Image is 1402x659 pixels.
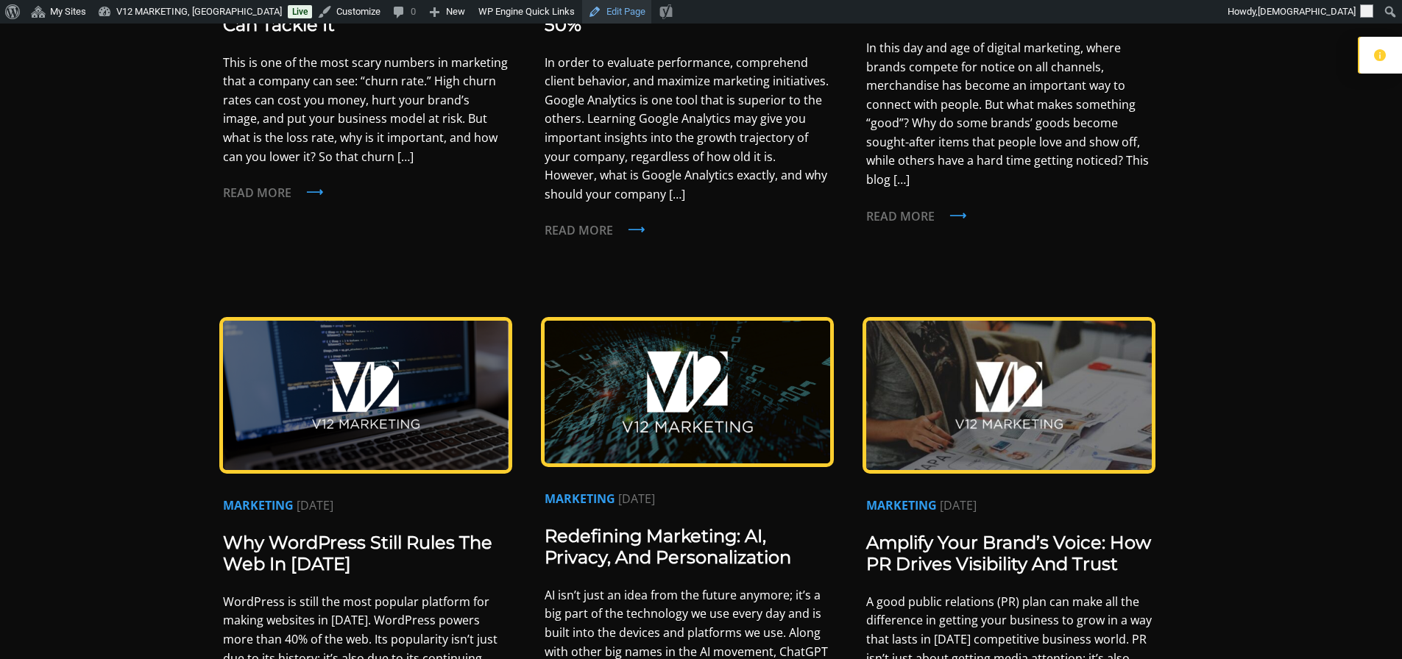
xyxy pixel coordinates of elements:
img: V12 Marketing - Artificial Intelligence Marketing [545,321,830,463]
small: MARKETING [866,496,937,514]
small: [DATE] [618,490,655,507]
a: Why WordPress Still Rules the Web in [DATE] [223,532,492,574]
small: MARKETING [223,496,294,514]
a: Read more [223,184,509,203]
small: [DATE] [940,496,977,514]
a: Read more [866,207,1152,227]
p: In this day and age of digital marketing, where brands compete for notice on all channels, mercha... [866,39,1152,190]
a: Live [288,5,312,18]
a: Read more [545,221,830,241]
small: [DATE] [297,496,333,514]
a: Amplify Your Brand’s Voice: How PR Drives Visibility and Trust [866,532,1151,574]
small: MARKETING [545,490,615,507]
img: How PR Drives Visibility and Trust - V12 Marketing [866,321,1152,470]
a: Redefining Marketing: AI, Privacy, and Personalization [545,525,791,568]
img: V12 Marketing - Wordpress Development [223,321,509,470]
p: In order to evaluate performance, comprehend client behavior, and maximize marketing initiatives.... [545,54,830,204]
p: This is one of the most scary numbers in marketing that a company can see: “churn rate.” High chu... [223,54,509,167]
span: [DEMOGRAPHIC_DATA] [1258,6,1356,17]
iframe: Chat Widget [1328,588,1402,659]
